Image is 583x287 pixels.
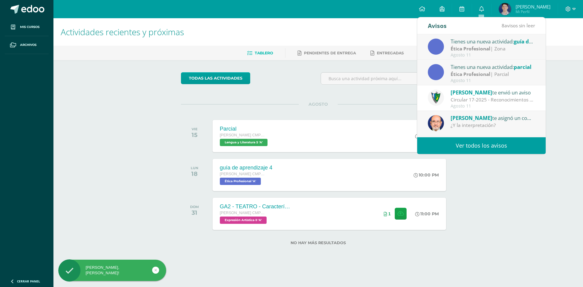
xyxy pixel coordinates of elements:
div: te asignó un comentario en 'Guía 2 A - Cálculo de la Asimetría.' para 'Estadística Descriptiva' [451,114,535,122]
span: parcial [514,63,531,70]
div: LUN [191,166,198,170]
span: Pendientes de entrega [304,51,356,55]
span: Tablero [255,51,273,55]
span: [PERSON_NAME] [451,89,492,96]
span: [PERSON_NAME] [451,114,492,121]
div: Avisos [428,17,447,34]
label: No hay más resultados [181,241,456,245]
div: 31 [190,209,199,216]
div: Tienes una nueva actividad: [451,63,535,71]
span: Lengua y Literatura 5 'A' [220,139,268,146]
span: Entregadas [377,51,404,55]
a: Archivos [5,36,49,54]
div: | Zona [451,45,535,52]
div: Parcial [220,126,269,132]
div: te envió un aviso [451,88,535,96]
span: [PERSON_NAME] CMP Bachillerato en CCLL con Orientación en Computación [220,211,265,215]
div: Archivos entregados [384,211,391,216]
div: GA2 - TEATRO - Características y elementos del teatro [220,203,293,210]
span: [PERSON_NAME] CMP Bachillerato en CCLL con Orientación en Computación [220,172,265,176]
strong: Ética Profesional [451,71,490,77]
span: Cerrar panel [17,279,40,283]
span: Actividades recientes y próximas [61,26,184,38]
span: Mi Perfil [516,9,551,14]
a: Tablero [247,48,273,58]
div: [PERSON_NAME], [PERSON_NAME]! [58,265,166,276]
span: Expresión Artística II 'A' [220,217,267,224]
span: avisos sin leer [502,22,535,29]
span: Archivos [20,43,36,47]
a: Pendientes de entrega [298,48,356,58]
strong: Ética Profesional [451,45,490,52]
div: Tienes una nueva actividad: [451,37,535,45]
span: AGOSTO [299,101,338,107]
span: Mis cursos [20,25,39,29]
div: 15 [192,131,198,138]
div: Agosto 11 [451,78,535,83]
span: [PERSON_NAME] CMP Bachillerato en CCLL con Orientación en Computación [220,133,265,137]
img: 10c4c540e5b38394ddd0b1d0076a9043.png [499,3,511,15]
div: 11:00 PM [415,211,439,217]
div: Circular 17-2025 - Reconocimientos a la LXXVI Promoción - Evaluaciones de Unidad: Estimados padre... [451,96,535,103]
div: DOM [190,205,199,209]
div: 10:00 PM [414,172,439,178]
div: ¿Y la interpretación? [451,122,535,129]
div: Agosto 11 [451,53,535,58]
div: guía de aprendizaje 4 [220,165,272,171]
span: Ética Profesional 'A' [220,178,261,185]
a: Entregadas [370,48,404,58]
div: VIE [192,127,198,131]
div: Agosto 11 [451,104,535,109]
input: Busca una actividad próxima aquí... [321,73,455,84]
a: Mis cursos [5,18,49,36]
span: 1 [388,211,391,216]
div: 18 [191,170,198,177]
a: Ver todos los avisos [417,137,546,154]
a: todas las Actividades [181,72,250,84]
span: guía de aprendizaje 4 [514,38,568,45]
div: | Parcial [451,71,535,78]
span: [PERSON_NAME] [516,4,551,10]
img: 9f174a157161b4ddbe12118a61fed988.png [428,90,444,106]
div: 11:00 PM [415,133,439,139]
span: 8 [502,22,504,29]
img: 6b7a2a75a6c7e6282b1a1fdce061224c.png [428,115,444,131]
